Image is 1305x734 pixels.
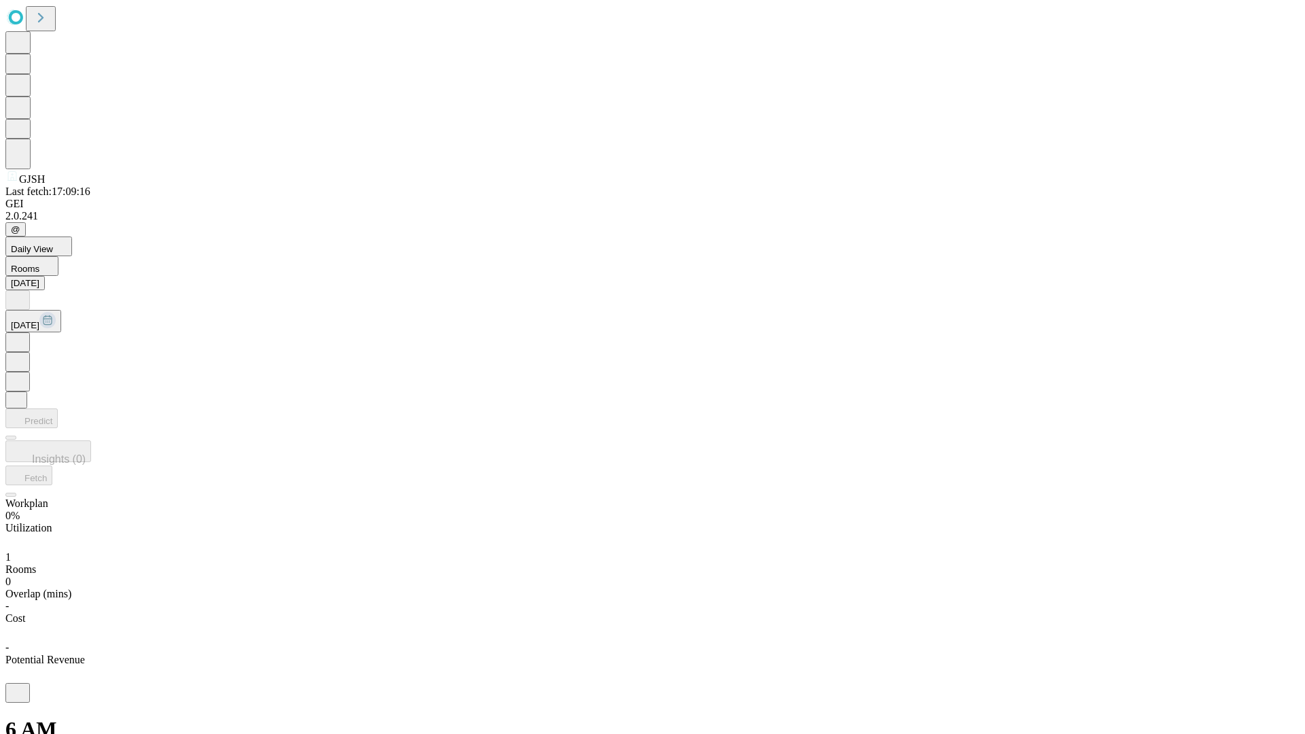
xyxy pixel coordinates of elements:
span: Rooms [5,563,36,575]
button: [DATE] [5,276,45,290]
button: Predict [5,408,58,428]
span: Workplan [5,497,48,509]
span: @ [11,224,20,234]
span: Utilization [5,522,52,534]
span: Insights (0) [32,453,86,465]
span: Cost [5,612,25,624]
span: [DATE] [11,320,39,330]
span: Potential Revenue [5,654,85,665]
span: Daily View [11,244,53,254]
span: 0 [5,576,11,587]
span: - [5,642,9,653]
span: 1 [5,551,11,563]
span: Rooms [11,264,39,274]
button: Fetch [5,466,52,485]
span: GJSH [19,173,45,185]
span: - [5,600,9,612]
button: Insights (0) [5,440,91,462]
button: [DATE] [5,310,61,332]
button: Daily View [5,237,72,256]
button: Rooms [5,256,58,276]
span: Overlap (mins) [5,588,71,599]
div: 2.0.241 [5,210,1300,222]
span: Last fetch: 17:09:16 [5,186,90,197]
button: @ [5,222,26,237]
span: 0% [5,510,20,521]
div: GEI [5,198,1300,210]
